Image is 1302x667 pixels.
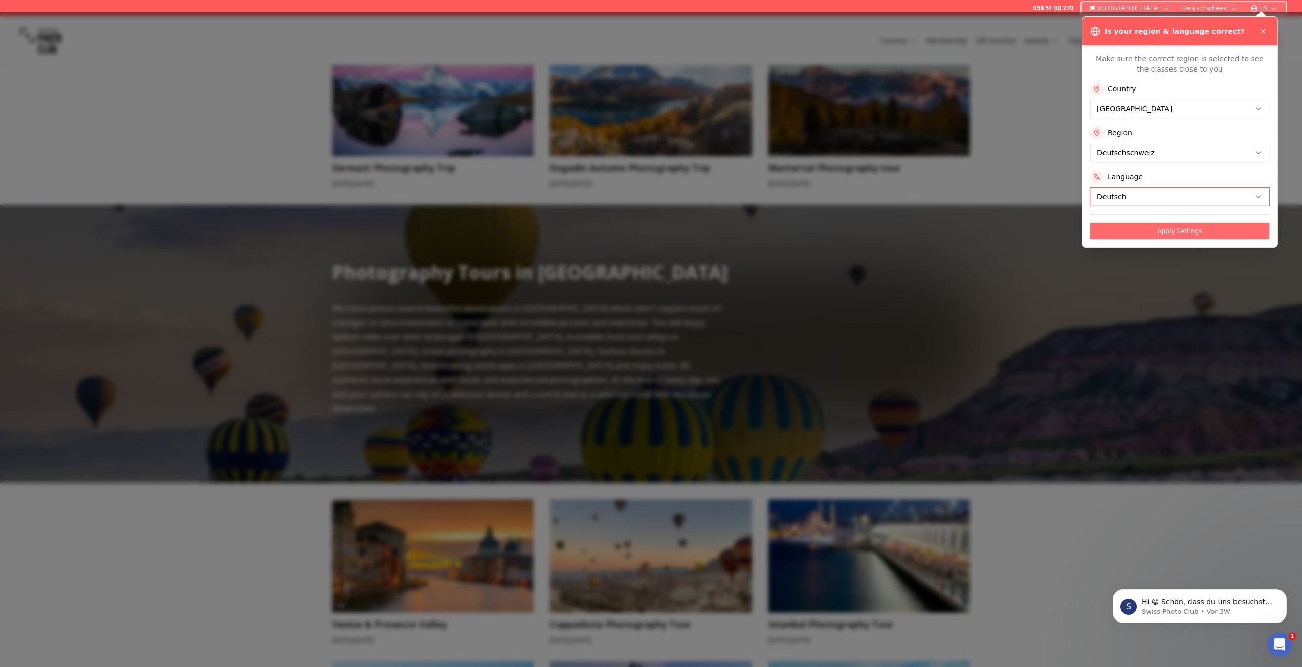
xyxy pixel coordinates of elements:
iframe: Intercom live chat [1267,632,1292,657]
h3: Is your region & language correct? [1105,26,1245,36]
label: Language [1108,172,1143,182]
iframe: Intercom notifications Nachricht [1097,568,1302,639]
button: Apply Settings [1090,223,1269,239]
a: 058 51 00 270 [1033,4,1073,12]
button: EN [1246,2,1282,14]
p: Make sure the correct region is selected to see the classes close to you [1090,54,1269,74]
button: [GEOGRAPHIC_DATA] [1086,2,1174,14]
button: Deutschschweiz [1178,2,1242,14]
label: Country [1108,84,1136,94]
span: 1 [1288,632,1296,640]
label: Region [1108,128,1132,138]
